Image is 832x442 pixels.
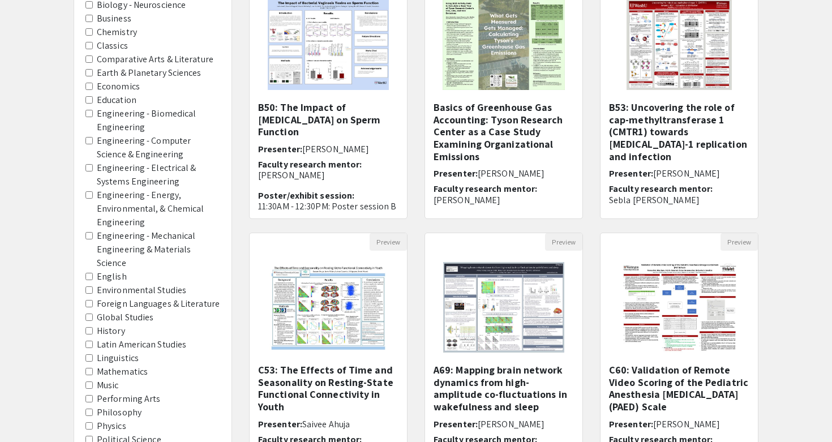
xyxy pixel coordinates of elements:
[609,101,749,162] h5: B53: Uncovering the role of cap-methyltransferase 1 (CMTR1) towards [MEDICAL_DATA]-1 replication ...
[370,233,407,251] button: Preview
[97,107,220,134] label: Engineering - Biomedical Engineering
[97,351,139,365] label: Linguistics
[434,195,574,205] p: [PERSON_NAME]
[609,251,749,364] img: <p>C60: Validation of Remote Video Scoring of the Pediatric Anesthesia Emergence Delirium (PAED) ...
[434,168,574,179] h6: Presenter:
[721,233,758,251] button: Preview
[97,12,131,25] label: Business
[97,338,186,351] label: Latin American Studies
[258,170,398,181] p: [PERSON_NAME]
[609,364,749,413] h5: C60: Validation of Remote Video Scoring of the Pediatric Anesthesia [MEDICAL_DATA] (PAED) Scale
[258,251,398,364] img: <p>C53: The Effects of Time and Seasonality on Resting-State Functional Connectivity in Youth</p>
[258,201,398,212] p: 11:30AM - 12:30PM: Poster session B
[97,311,153,324] label: Global Studies
[545,233,582,251] button: Preview
[434,183,537,195] span: Faculty research mentor:
[302,418,350,430] span: Saivee Ahuja
[258,419,398,430] h6: Presenter:
[609,419,749,430] h6: Presenter:
[97,324,125,338] label: History
[258,364,398,413] h5: C53: The Effects of Time and Seasonality on Resting-State Functional Connectivity in Youth
[97,379,119,392] label: Music
[258,101,398,138] h5: B50: The Impact of [MEDICAL_DATA] on Sperm Function
[97,161,220,188] label: Engineering - Electrical & Systems Engineering
[432,251,575,364] img: <p>A69: Mapping brain network dynamics from high-amplitude co-fluctuations in wakefulness and sle...
[97,406,141,419] label: Philosophy
[97,229,220,270] label: Engineering - Mechanical Engineering & Materials Science
[97,188,220,229] label: Engineering - Energy, Environmental, & Chemical Engineering
[97,39,128,53] label: Classics
[609,195,749,205] p: Sebla [PERSON_NAME]
[8,391,48,434] iframe: Chat
[302,143,369,155] span: [PERSON_NAME]
[97,93,136,107] label: Education
[434,419,574,430] h6: Presenter:
[97,365,148,379] label: Mathematics
[653,418,720,430] span: [PERSON_NAME]
[97,392,161,406] label: Performing Arts
[478,418,544,430] span: [PERSON_NAME]
[97,53,213,66] label: Comparative Arts & Literature
[609,168,749,179] h6: Presenter:
[258,144,398,155] h6: Presenter:
[97,284,186,297] label: Environmental Studies
[434,364,574,413] h5: A69: Mapping brain network dynamics from high-amplitude co-fluctuations in wakefulness and sleep
[97,66,201,80] label: Earth & Planetary Sciences
[97,270,127,284] label: English
[258,190,354,201] span: Poster/exhibit session:
[258,158,362,170] span: Faculty research mentor:
[653,168,720,179] span: [PERSON_NAME]
[97,25,137,39] label: Chemistry
[434,101,574,162] h5: Basics of Greenhouse Gas Accounting: Tyson Research Center as a Case Study Examining Organization...
[97,134,220,161] label: Engineering - Computer Science & Engineering
[609,183,713,195] span: Faculty research mentor:
[478,168,544,179] span: [PERSON_NAME]
[97,80,140,93] label: Economics
[97,297,220,311] label: Foreign Languages & Literature
[97,419,126,433] label: Physics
